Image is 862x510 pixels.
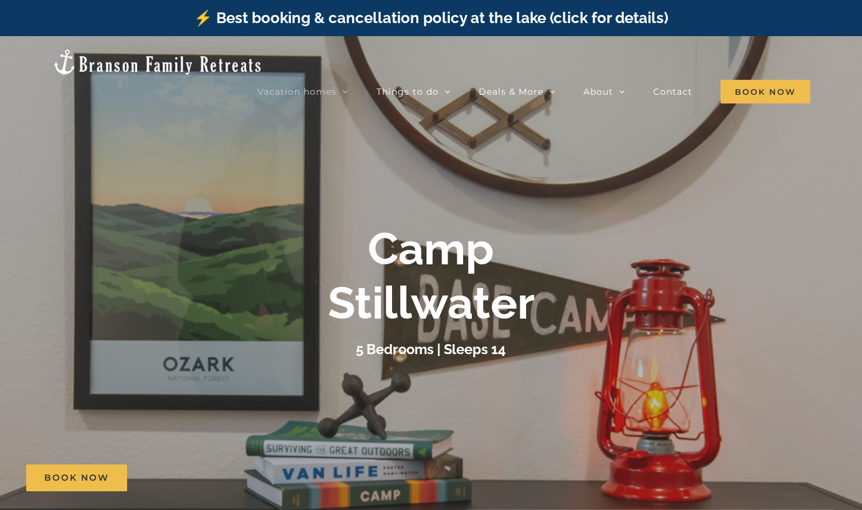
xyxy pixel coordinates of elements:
span: Things to do [376,87,439,96]
img: Branson Family Retreats Logo [52,48,263,76]
a: ⚡️ Best booking & cancellation policy at the lake (click for details) [194,9,668,27]
span: Deals & More [479,87,544,96]
a: Contact [653,79,692,104]
a: Deals & More [479,79,555,104]
a: Book Now [26,464,127,491]
span: Book Now [721,80,810,103]
a: About [583,79,625,104]
nav: Main Menu [257,79,810,104]
a: Things to do [376,79,451,104]
span: About [583,87,613,96]
span: Book Now [44,473,109,483]
span: Contact [653,87,692,96]
b: Camp Stillwater [328,222,535,329]
a: Vacation homes [257,79,348,104]
span: Vacation homes [257,87,337,96]
h3: 5 Bedrooms | Sleeps 14 [356,341,506,357]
